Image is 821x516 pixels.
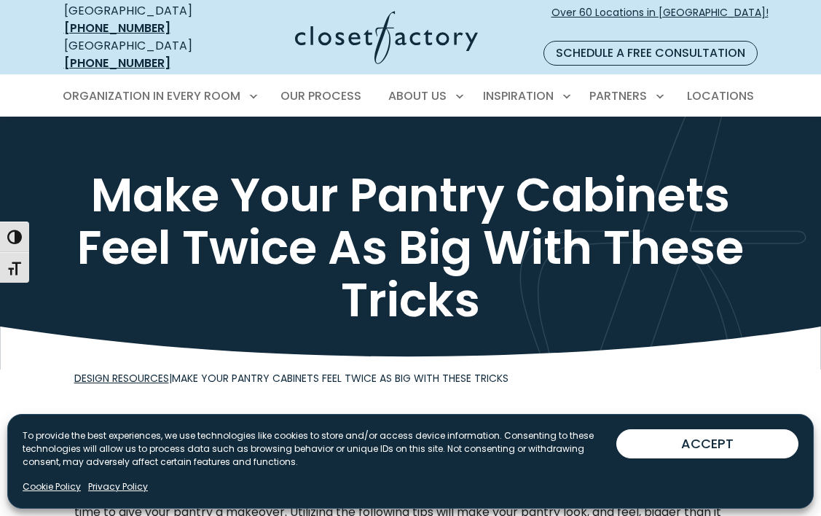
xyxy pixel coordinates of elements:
[64,2,223,37] div: [GEOGRAPHIC_DATA]
[687,87,754,104] span: Locations
[280,87,361,104] span: Our Process
[388,87,447,104] span: About Us
[172,371,508,386] span: Make Your Pantry Cabinets Feel Twice As Big With These Tricks
[74,371,508,386] span: |
[64,55,170,71] a: [PHONE_NUMBER]
[64,20,170,36] a: [PHONE_NUMBER]
[483,87,554,104] span: Inspiration
[52,76,769,117] nav: Primary Menu
[589,87,647,104] span: Partners
[88,480,148,493] a: Privacy Policy
[63,87,240,104] span: Organization in Every Room
[616,429,798,458] button: ACCEPT
[74,169,747,327] h1: Make Your Pantry Cabinets Feel Twice As Big With These Tricks
[551,5,769,36] span: Over 60 Locations in [GEOGRAPHIC_DATA]!
[295,11,478,64] img: Closet Factory Logo
[64,37,223,72] div: [GEOGRAPHIC_DATA]
[23,429,616,469] p: To provide the best experiences, we use technologies like cookies to store and/or access device i...
[543,41,758,66] a: Schedule a Free Consultation
[74,371,169,386] a: Design Resources
[23,480,81,493] a: Cookie Policy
